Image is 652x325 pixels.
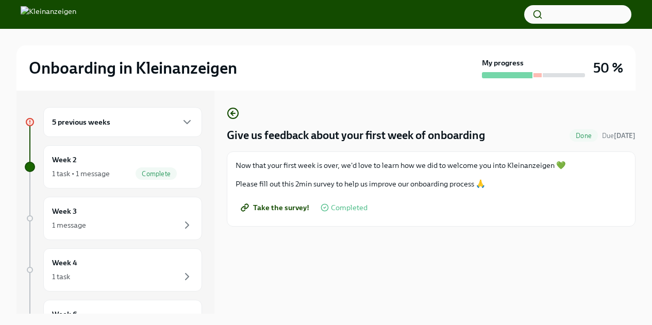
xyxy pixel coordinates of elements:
[52,206,77,217] h6: Week 3
[52,309,77,320] h6: Week 6
[29,58,237,78] h2: Onboarding in Kleinanzeigen
[25,145,202,189] a: Week 21 task • 1 messageComplete
[52,154,77,165] h6: Week 2
[570,132,598,140] span: Done
[136,170,177,178] span: Complete
[331,204,367,212] span: Completed
[21,6,76,23] img: Kleinanzeigen
[25,248,202,292] a: Week 41 task
[243,202,309,213] span: Take the survey!
[52,220,86,230] div: 1 message
[236,160,627,170] p: Now that your first week is over, we'd love to learn how we did to welcome you into Kleinanzeigen 💚
[52,168,110,179] div: 1 task • 1 message
[602,131,636,141] span: September 11th, 2025 23:10
[52,271,70,282] div: 1 task
[482,58,524,68] strong: My progress
[614,132,636,140] strong: [DATE]
[52,116,110,128] h6: 5 previous weeks
[227,128,485,143] h4: Give us feedback about your first week of onboarding
[43,107,202,137] div: 5 previous weeks
[52,257,77,268] h6: Week 4
[236,197,316,218] a: Take the survey!
[25,197,202,240] a: Week 31 message
[593,59,623,77] h3: 50 %
[602,132,636,140] span: Due
[236,179,627,189] p: Please fill out this 2min survey to help us improve our onboarding process 🙏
